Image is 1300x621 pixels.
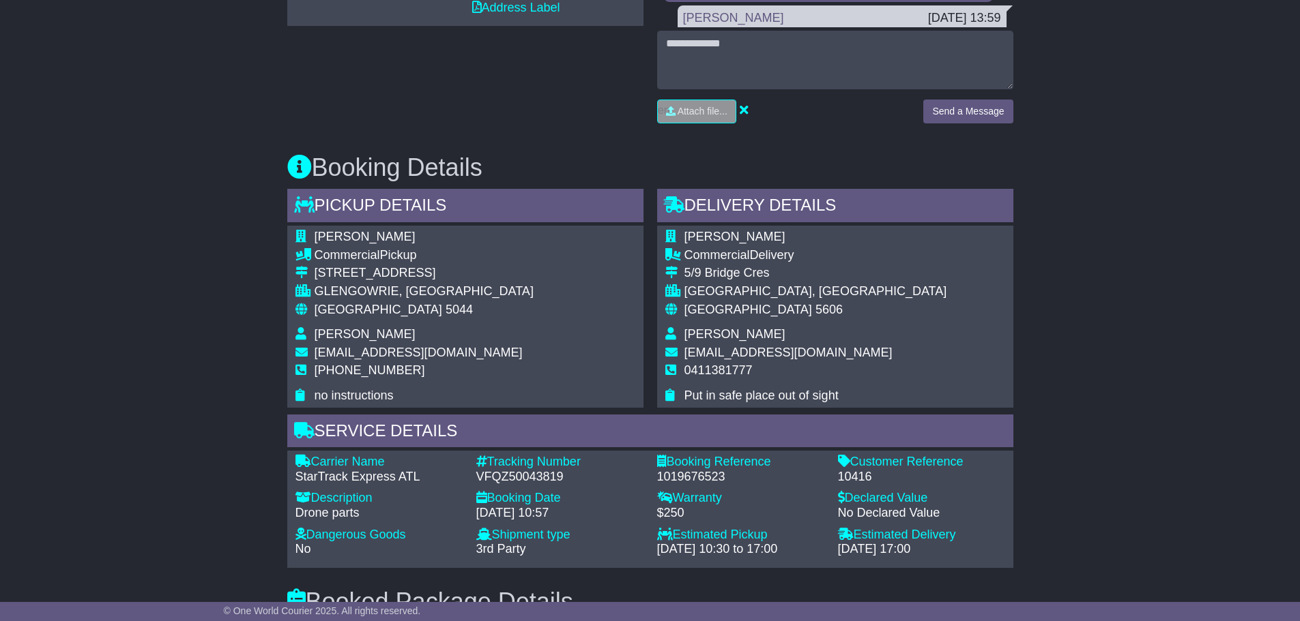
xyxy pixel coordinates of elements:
[315,284,534,299] div: GLENGOWRIE, [GEOGRAPHIC_DATA]
[476,542,526,556] span: 3rd Party
[315,248,380,262] span: Commercial
[295,470,463,485] div: StarTrack Express ATL
[287,154,1013,181] h3: Booking Details
[838,491,1005,506] div: Declared Value
[295,506,463,521] div: Drone parts
[684,230,785,243] span: [PERSON_NAME]
[684,248,947,263] div: Delivery
[476,506,644,521] div: [DATE] 10:57
[684,346,893,359] span: [EMAIL_ADDRESS][DOMAIN_NAME]
[315,266,534,281] div: [STREET_ADDRESS]
[657,506,824,521] div: $250
[838,528,1005,543] div: Estimated Delivery
[683,11,784,25] a: [PERSON_NAME]
[838,470,1005,485] div: 10416
[315,248,534,263] div: Pickup
[476,491,644,506] div: Booking Date
[476,455,644,470] div: Tracking Number
[657,528,824,543] div: Estimated Pickup
[315,389,394,402] span: no instructions
[315,230,416,243] span: [PERSON_NAME]
[684,389,839,402] span: Put in safe place out of sight
[476,528,644,543] div: Shipment type
[684,266,947,281] div: 5/9 Bridge Cres
[683,25,1001,84] div: Hi [PERSON_NAME], could you please confirm if we can change this shipment? or can we cancel this ...
[657,470,824,485] div: 1019676523
[315,303,442,316] span: [GEOGRAPHIC_DATA]
[476,470,644,485] div: VFQZ50043819
[657,542,824,557] div: [DATE] 10:30 to 17:00
[287,414,1013,451] div: Service Details
[928,11,1001,26] div: [DATE] 13:59
[295,455,463,470] div: Carrier Name
[224,605,421,616] span: © One World Courier 2025. All rights reserved.
[838,506,1005,521] div: No Declared Value
[684,248,750,262] span: Commercial
[815,303,843,316] span: 5606
[315,327,416,341] span: [PERSON_NAME]
[295,542,311,556] span: No
[838,455,1005,470] div: Customer Reference
[684,363,753,377] span: 0411381777
[287,189,644,226] div: Pickup Details
[684,284,947,299] div: [GEOGRAPHIC_DATA], [GEOGRAPHIC_DATA]
[295,491,463,506] div: Description
[295,528,463,543] div: Dangerous Goods
[657,189,1013,226] div: Delivery Details
[287,588,1013,616] h3: Booked Package Details
[315,363,425,377] span: [PHONE_NUMBER]
[657,455,824,470] div: Booking Reference
[684,303,812,316] span: [GEOGRAPHIC_DATA]
[472,1,560,14] a: Address Label
[315,346,523,359] span: [EMAIL_ADDRESS][DOMAIN_NAME]
[684,327,785,341] span: [PERSON_NAME]
[923,100,1013,123] button: Send a Message
[446,303,473,316] span: 5044
[838,542,1005,557] div: [DATE] 17:00
[657,491,824,506] div: Warranty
